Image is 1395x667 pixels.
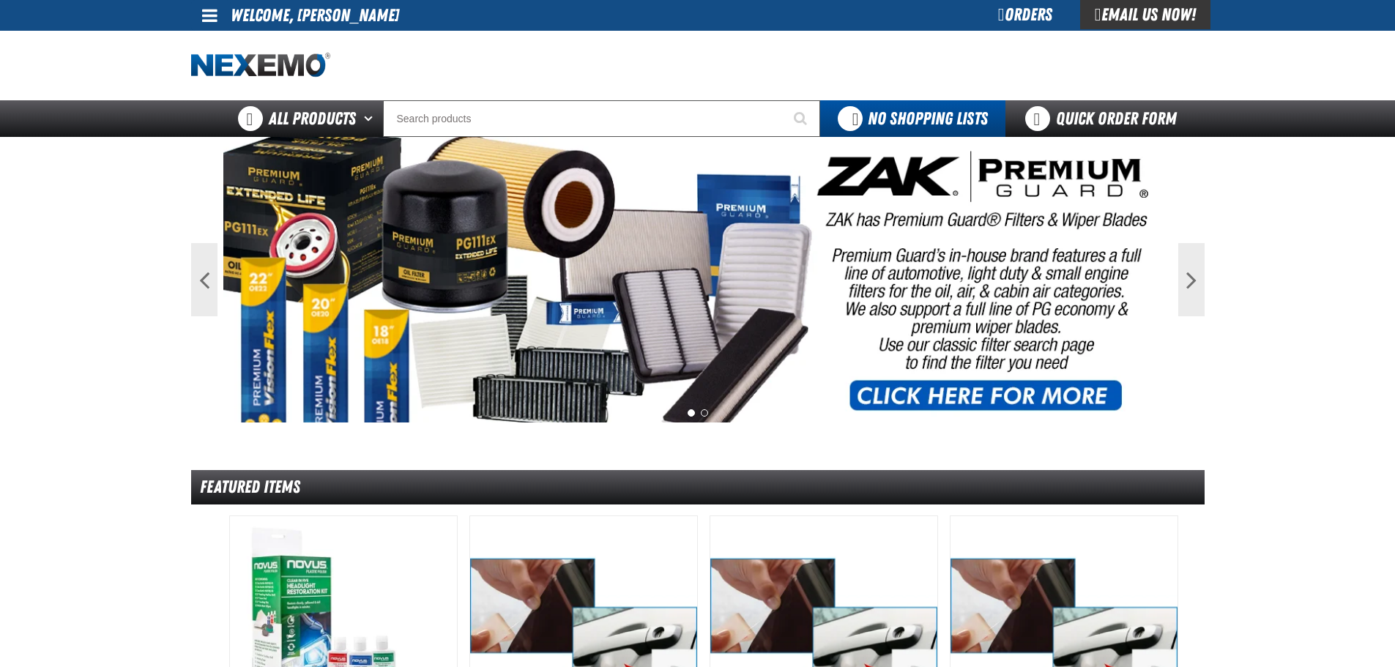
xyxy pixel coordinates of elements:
[191,470,1205,504] div: Featured Items
[868,108,988,129] span: No Shopping Lists
[223,137,1172,422] img: PG Filters & Wipers
[1178,243,1205,316] button: Next
[383,100,820,137] input: Search
[191,53,330,78] img: Nexemo logo
[359,100,383,137] button: Open All Products pages
[784,100,820,137] button: Start Searching
[701,409,708,417] button: 2 of 2
[191,243,217,316] button: Previous
[820,100,1005,137] button: You do not have available Shopping Lists. Open to Create a New List
[688,409,695,417] button: 1 of 2
[269,105,356,132] span: All Products
[1005,100,1204,137] a: Quick Order Form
